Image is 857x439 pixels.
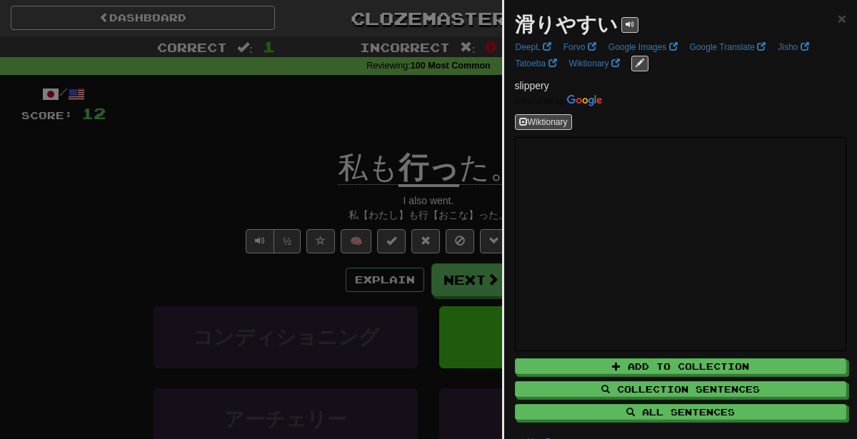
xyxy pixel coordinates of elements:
span: × [838,10,846,26]
span: slippery [515,80,549,91]
a: Forvo [559,39,601,55]
a: Wiktionary [565,56,624,71]
img: Color short [515,95,602,106]
a: DeepL [511,39,556,55]
button: Add to Collection [515,358,847,374]
a: Jisho [773,39,813,55]
button: Wiktionary [515,114,572,130]
a: Google Translate [686,39,771,55]
a: Tatoeba [511,56,561,71]
a: Google Images [604,39,682,55]
button: All Sentences [515,404,847,420]
button: Close [838,11,846,26]
button: Collection Sentences [515,381,847,397]
button: edit links [631,56,648,71]
strong: 滑りやすい [515,14,618,36]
